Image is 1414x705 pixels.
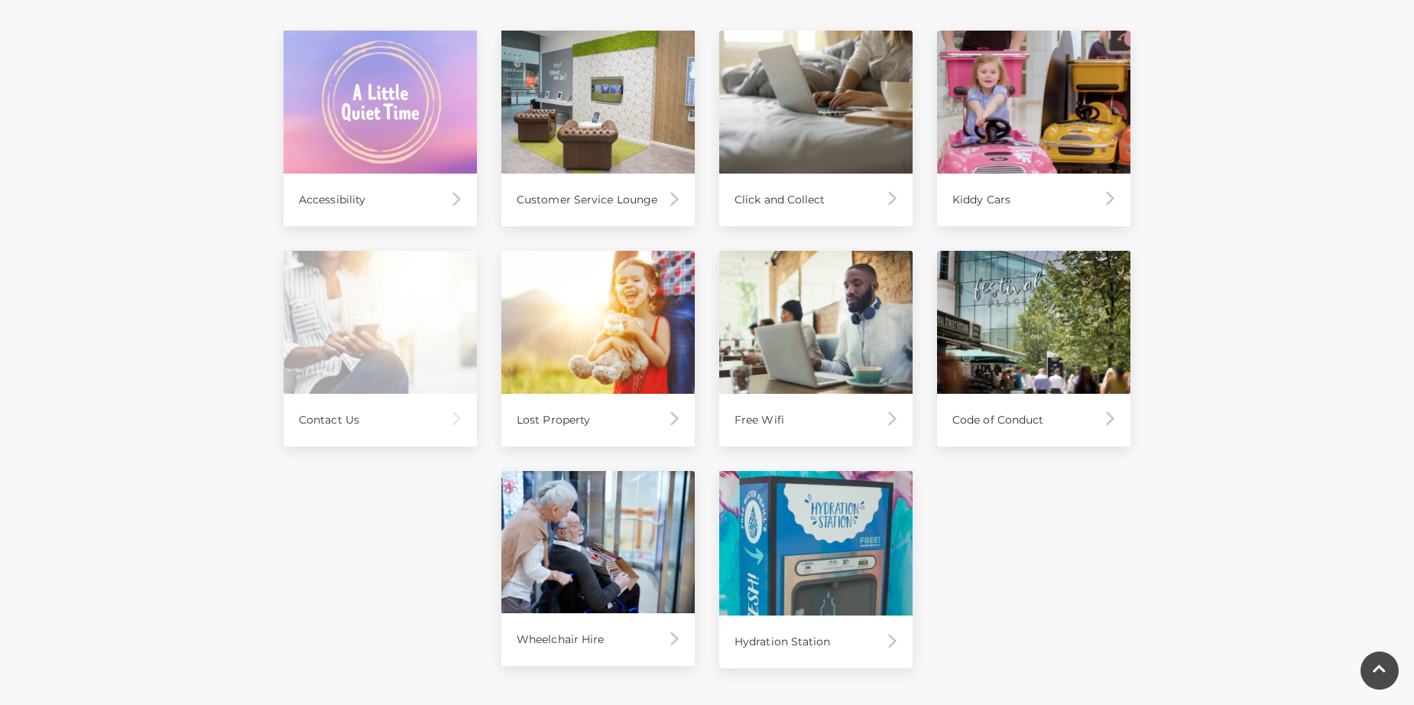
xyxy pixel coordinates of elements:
[937,174,1130,226] div: Kiddy Cars
[501,394,695,447] div: Lost Property
[284,31,477,226] a: Accessibility
[937,251,1130,447] a: Code of Conduct
[501,471,695,667] a: Wheelchair Hire
[284,394,477,447] div: Contact Us
[719,616,913,668] div: Hydration Station
[937,31,1130,226] a: Kiddy Cars
[937,394,1130,447] div: Code of Conduct
[719,251,913,447] a: Free Wifi
[501,613,695,666] div: Wheelchair Hire
[501,251,695,447] a: Lost Property
[719,471,913,669] a: Hydration Station
[501,174,695,226] div: Customer Service Lounge
[284,174,477,226] div: Accessibility
[719,174,913,226] div: Click and Collect
[719,31,913,226] a: Click and Collect
[719,394,913,447] div: Free Wifi
[501,31,695,226] a: Customer Service Lounge
[284,251,477,447] a: Contact Us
